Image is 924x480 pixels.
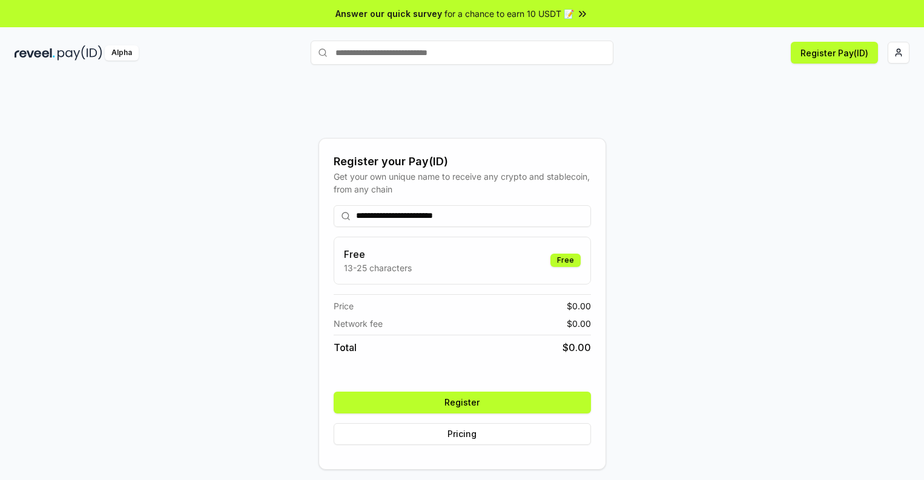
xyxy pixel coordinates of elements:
[334,300,354,312] span: Price
[334,153,591,170] div: Register your Pay(ID)
[335,7,442,20] span: Answer our quick survey
[567,300,591,312] span: $ 0.00
[334,317,383,330] span: Network fee
[15,45,55,61] img: reveel_dark
[105,45,139,61] div: Alpha
[334,392,591,413] button: Register
[344,261,412,274] p: 13-25 characters
[334,423,591,445] button: Pricing
[444,7,574,20] span: for a chance to earn 10 USDT 📝
[334,340,357,355] span: Total
[334,170,591,196] div: Get your own unique name to receive any crypto and stablecoin, from any chain
[550,254,581,267] div: Free
[344,247,412,261] h3: Free
[791,42,878,64] button: Register Pay(ID)
[567,317,591,330] span: $ 0.00
[563,340,591,355] span: $ 0.00
[58,45,102,61] img: pay_id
